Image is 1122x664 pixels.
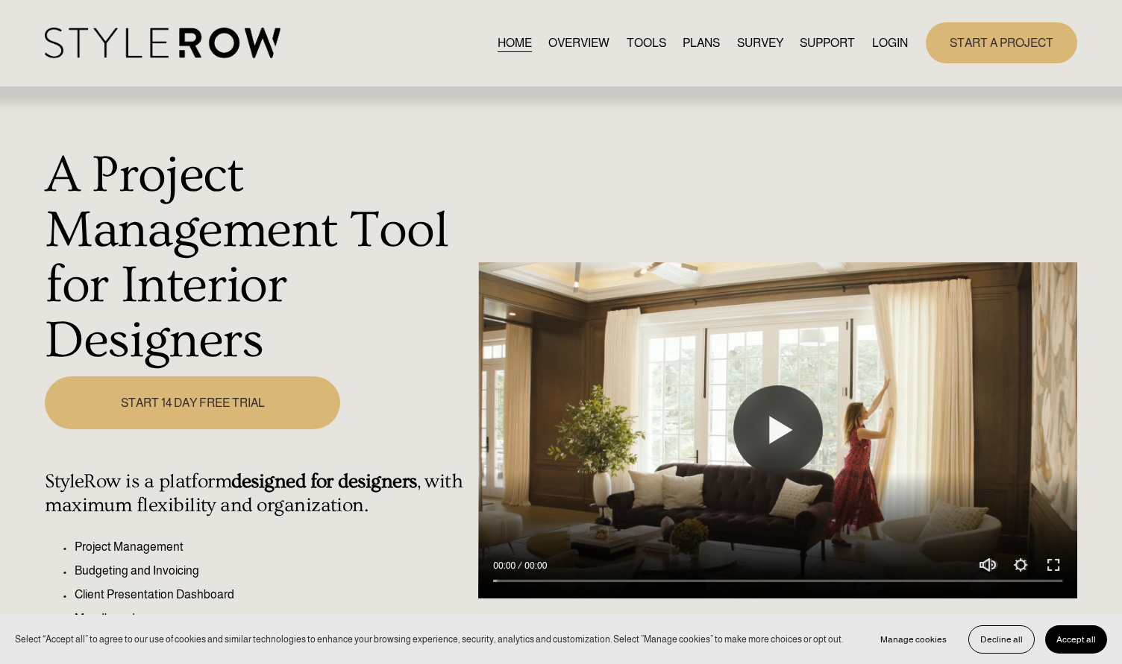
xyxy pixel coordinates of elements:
span: Manage cookies [880,634,947,645]
a: SURVEY [737,33,783,53]
span: Accept all [1056,634,1096,645]
p: Select “Accept all” to agree to our use of cookies and similar technologies to enhance your brows... [15,633,843,647]
div: Duration [519,558,551,573]
a: PLANS [683,33,720,53]
h4: StyleRow is a platform , with maximum flexibility and organization. [45,470,470,517]
a: TOOLS [627,33,666,53]
p: Moodboards [75,610,470,627]
button: Play [733,385,823,475]
img: StyleRow [45,28,280,58]
p: Project Management [75,538,470,556]
h1: A Project Management Tool for Interior Designers [45,148,470,368]
span: SUPPORT [800,34,855,52]
a: START 14 DAY FREE TRIAL [45,376,340,429]
a: HOME [498,33,532,53]
a: START A PROJECT [926,22,1077,63]
button: Decline all [968,625,1035,654]
a: folder dropdown [800,33,855,53]
p: Budgeting and Invoicing [75,562,470,580]
a: LOGIN [872,33,908,53]
input: Seek [493,576,1062,586]
button: Accept all [1045,625,1107,654]
strong: designed for designers [231,470,416,493]
span: Decline all [980,634,1023,645]
div: Current time [493,558,519,573]
p: Client Presentation Dashboard [75,586,470,604]
a: OVERVIEW [548,33,609,53]
button: Manage cookies [869,625,958,654]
